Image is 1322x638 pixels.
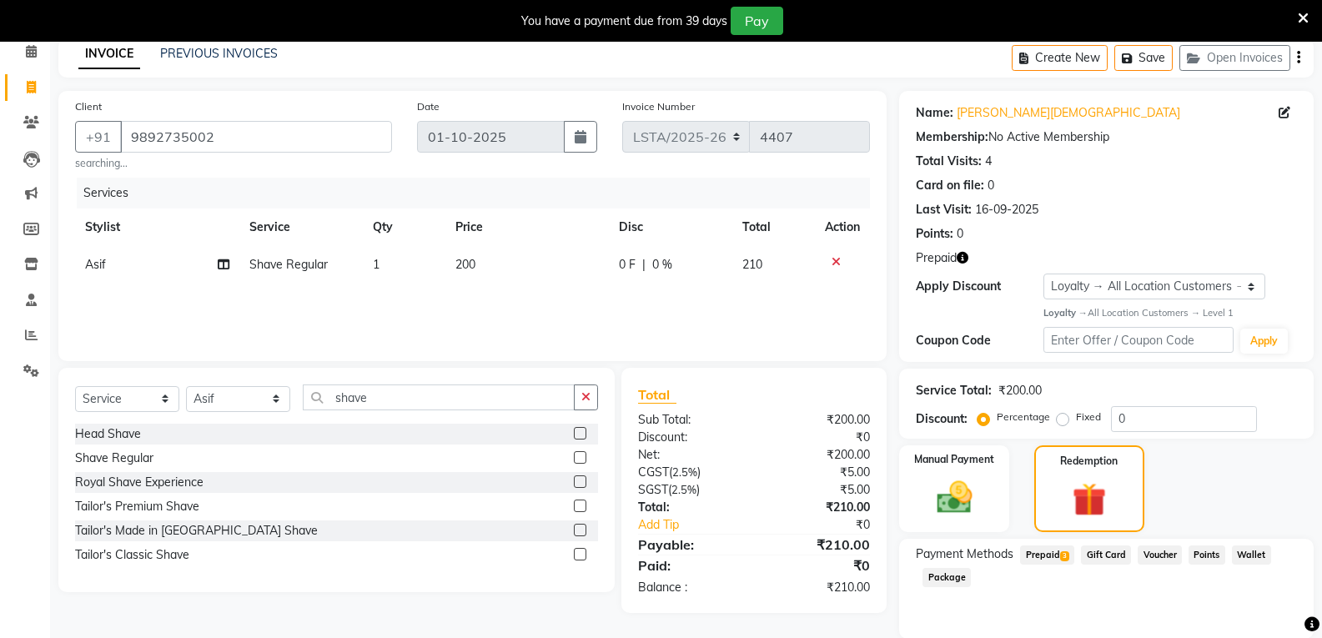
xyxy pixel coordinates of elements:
div: Tailor's Premium Shave [75,498,199,515]
span: 0 F [619,256,636,274]
div: Paid: [626,555,754,575]
span: 200 [455,257,475,272]
span: CGST [638,465,669,480]
span: Total [638,386,676,404]
div: Payable: [626,535,754,555]
div: Card on file: [916,177,984,194]
strong: Loyalty → [1043,307,1088,319]
div: 0 [988,177,994,194]
div: ( ) [626,481,754,499]
button: +91 [75,121,122,153]
span: Package [922,568,971,587]
th: Service [239,208,363,246]
span: Payment Methods [916,545,1013,563]
div: ₹210.00 [754,579,882,596]
div: ₹210.00 [754,499,882,516]
label: Percentage [997,409,1050,424]
span: 2.5% [672,465,697,479]
div: ₹5.00 [754,481,882,499]
button: Create New [1012,45,1108,71]
div: Total Visits: [916,153,982,170]
span: Shave Regular [249,257,328,272]
div: 4 [985,153,992,170]
div: ₹5.00 [754,464,882,481]
span: 0 % [652,256,672,274]
th: Total [732,208,815,246]
div: Discount: [626,429,754,446]
div: Tailor's Classic Shave [75,546,189,564]
button: Open Invoices [1179,45,1290,71]
div: Coupon Code [916,332,1043,349]
div: 16-09-2025 [975,201,1038,219]
div: Service Total: [916,382,992,399]
button: Save [1114,45,1173,71]
label: Date [417,99,440,114]
span: 2.5% [671,483,696,496]
div: 0 [957,225,963,243]
span: 3 [1060,551,1069,561]
div: Total: [626,499,754,516]
div: ₹200.00 [998,382,1042,399]
label: Fixed [1076,409,1101,424]
div: Services [77,178,882,208]
div: ₹0 [754,429,882,446]
span: Voucher [1138,545,1182,565]
div: You have a payment due from 39 days [521,13,727,30]
button: Pay [731,7,783,35]
div: Membership: [916,128,988,146]
div: Sub Total: [626,411,754,429]
div: ( ) [626,464,754,481]
th: Action [815,208,870,246]
a: [PERSON_NAME][DEMOGRAPHIC_DATA] [957,104,1180,122]
span: SGST [638,482,668,497]
div: Apply Discount [916,278,1043,295]
div: Royal Shave Experience [75,474,204,491]
span: Points [1189,545,1225,565]
span: Prepaid [1020,545,1074,565]
div: Net: [626,446,754,464]
div: Tailor's Made in [GEOGRAPHIC_DATA] Shave [75,522,318,540]
img: _cash.svg [926,477,983,518]
span: 1 [373,257,380,272]
a: INVOICE [78,39,140,69]
span: Asif [85,257,106,272]
div: ₹200.00 [754,411,882,429]
label: Invoice Number [622,99,695,114]
img: _gift.svg [1062,479,1117,520]
small: searching... [75,156,392,171]
div: Head Shave [75,425,141,443]
div: Shave Regular [75,450,153,467]
span: Prepaid [916,249,957,267]
div: All Location Customers → Level 1 [1043,306,1297,320]
div: Name: [916,104,953,122]
div: No Active Membership [916,128,1297,146]
label: Client [75,99,102,114]
a: PREVIOUS INVOICES [160,46,278,61]
label: Redemption [1060,454,1118,469]
span: 210 [742,257,762,272]
th: Price [445,208,610,246]
div: ₹0 [776,516,882,534]
input: Search or Scan [303,384,575,410]
div: Last Visit: [916,201,972,219]
span: | [642,256,646,274]
th: Stylist [75,208,239,246]
input: Search by Name/Mobile/Email/Code [120,121,392,153]
div: Discount: [916,410,968,428]
div: ₹0 [754,555,882,575]
input: Enter Offer / Coupon Code [1043,327,1234,353]
button: Apply [1240,329,1288,354]
div: Points: [916,225,953,243]
div: Balance : [626,579,754,596]
div: ₹210.00 [754,535,882,555]
label: Manual Payment [914,452,994,467]
th: Qty [363,208,445,246]
span: Wallet [1232,545,1271,565]
div: ₹200.00 [754,446,882,464]
th: Disc [609,208,732,246]
span: Gift Card [1081,545,1131,565]
a: Add Tip [626,516,776,534]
